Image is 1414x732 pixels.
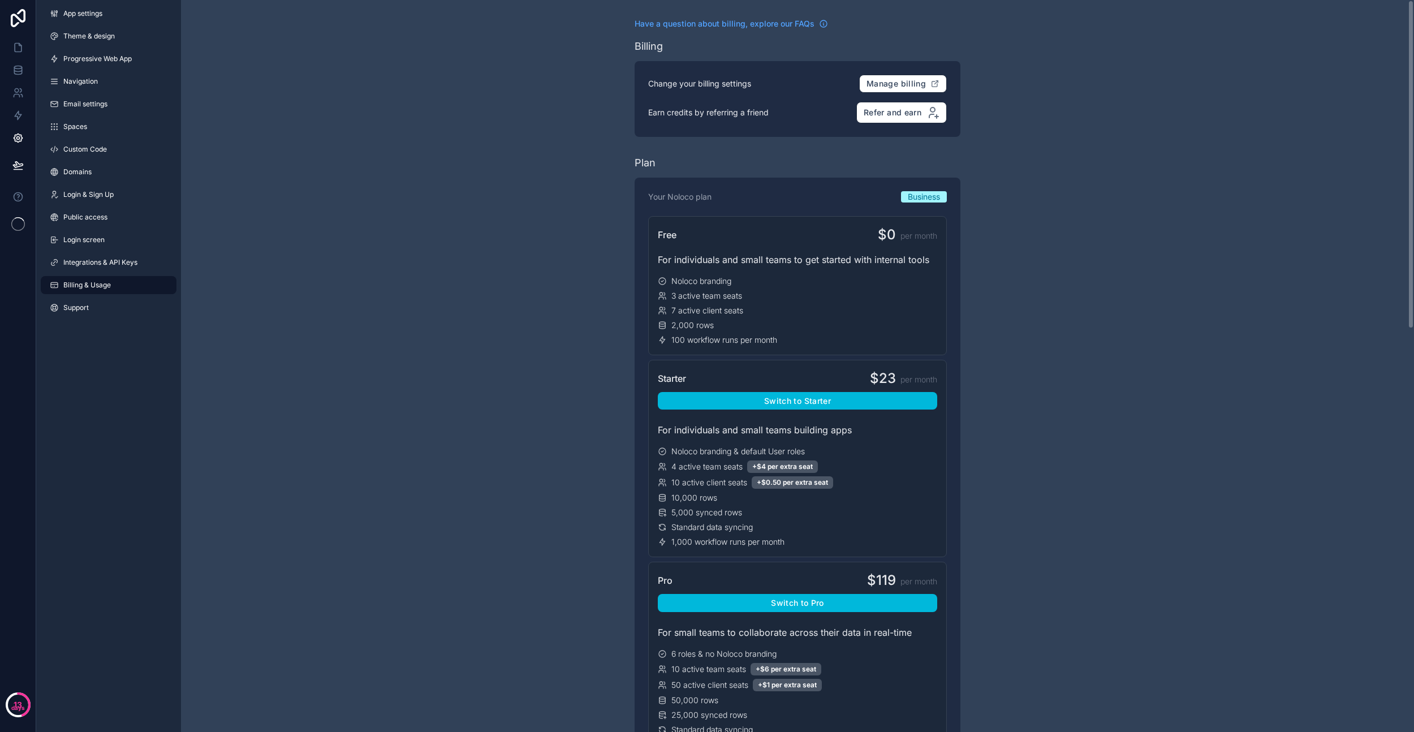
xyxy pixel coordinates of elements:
span: 10,000 rows [671,492,717,503]
span: Domains [63,167,92,176]
div: For individuals and small teams to get started with internal tools [658,253,937,266]
span: Integrations & API Keys [63,258,137,267]
span: App settings [63,9,102,18]
span: Refer and earn [864,107,921,118]
button: Refer and earn [856,102,947,123]
a: Login screen [41,231,176,249]
span: 5,000 synced rows [671,507,742,518]
div: +$4 per extra seat [747,460,818,473]
span: 25,000 synced rows [671,709,747,721]
a: Email settings [41,95,176,113]
a: Public access [41,208,176,226]
span: Custom Code [63,145,107,154]
a: Have a question about billing, explore our FAQs [635,18,828,29]
p: days [11,704,25,713]
span: Billing & Usage [63,281,111,290]
div: +$1 per extra seat [753,679,822,691]
span: 3 active team seats [671,290,742,302]
a: Login & Sign Up [41,186,176,204]
a: Theme & design [41,27,176,45]
span: Theme & design [63,32,115,41]
span: 6 roles & no Noloco branding [671,648,777,660]
span: Public access [63,213,107,222]
div: +$6 per extra seat [751,663,821,675]
span: Noloco branding & default User roles [671,446,805,457]
span: Starter [658,372,686,385]
span: Spaces [63,122,87,131]
span: Navigation [63,77,98,86]
span: per month [900,230,937,242]
span: 10 active team seats [671,664,746,675]
div: +$0.50 per extra seat [752,476,833,489]
p: Earn credits by referring a friend [648,107,769,118]
span: Noloco branding [671,275,731,287]
span: Pro [658,574,672,587]
span: Business [908,191,940,203]
div: Plan [635,155,656,171]
span: $23 [870,369,896,387]
span: $119 [867,571,896,589]
span: Support [63,303,89,312]
button: Switch to Starter [658,392,937,410]
span: 2,000 rows [671,320,714,331]
a: Billing & Usage [41,276,176,294]
button: Manage billing [859,75,947,93]
div: Billing [635,38,663,54]
a: Support [41,299,176,317]
p: 13 [14,699,22,711]
span: 7 active client seats [671,305,743,316]
span: Login screen [63,235,105,244]
span: 100 workflow runs per month [671,334,777,346]
a: Integrations & API Keys [41,253,176,272]
span: 4 active team seats [671,461,743,472]
span: Standard data syncing [671,522,753,533]
div: For small teams to collaborate across their data in real-time [658,626,937,639]
span: $0 [878,226,896,244]
span: per month [900,374,937,385]
p: Your Noloco plan [648,191,712,203]
a: Progressive Web App [41,50,176,68]
span: 50,000 rows [671,695,718,706]
div: For individuals and small teams building apps [658,423,937,437]
a: Domains [41,163,176,181]
span: Progressive Web App [63,54,132,63]
a: Navigation [41,72,176,91]
span: Free [658,228,676,242]
span: Email settings [63,100,107,109]
a: Custom Code [41,140,176,158]
span: Have a question about billing, explore our FAQs [635,18,814,29]
a: Spaces [41,118,176,136]
span: per month [900,576,937,587]
span: Login & Sign Up [63,190,114,199]
span: 50 active client seats [671,679,748,691]
span: Manage billing [866,79,926,89]
a: App settings [41,5,176,23]
span: 10 active client seats [671,477,747,488]
span: 1,000 workflow runs per month [671,536,784,548]
p: Change your billing settings [648,78,751,89]
button: Switch to Pro [658,594,937,612]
